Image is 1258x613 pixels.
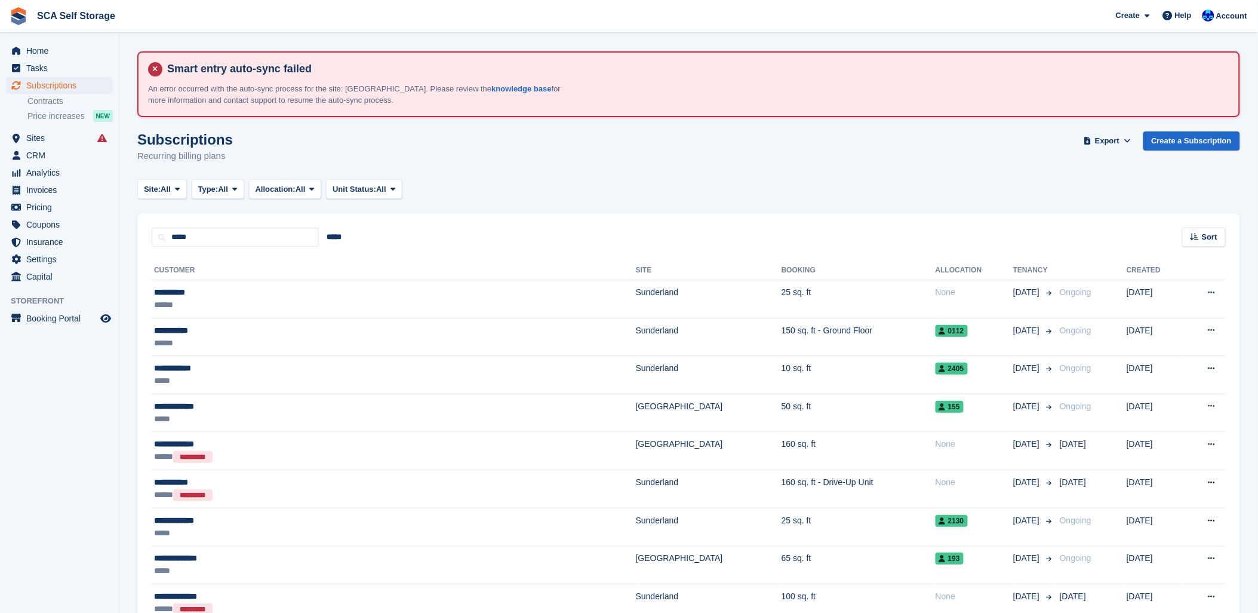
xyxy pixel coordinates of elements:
a: menu [6,42,113,59]
span: [DATE] [1060,591,1086,601]
span: All [376,183,386,195]
span: CRM [26,147,98,164]
a: menu [6,60,113,76]
div: None [936,286,1013,299]
a: menu [6,182,113,198]
span: Create [1116,10,1140,22]
button: Site: All [137,179,187,199]
a: knowledge base [491,84,551,93]
td: 50 sq. ft [782,394,936,432]
span: 2405 [936,363,968,375]
th: Booking [782,261,936,280]
td: 25 sq. ft [782,508,936,547]
span: [DATE] [1013,286,1042,299]
span: Ongoing [1060,287,1091,297]
td: [GEOGRAPHIC_DATA] [636,546,782,584]
a: menu [6,251,113,268]
span: [DATE] [1013,438,1042,450]
span: Analytics [26,164,98,181]
div: NEW [93,110,113,122]
td: 160 sq. ft [782,432,936,470]
span: [DATE] [1060,439,1086,449]
span: Capital [26,268,98,285]
td: Sunderland [636,356,782,394]
button: Allocation: All [249,179,322,199]
td: [DATE] [1127,280,1184,318]
span: Home [26,42,98,59]
a: Contracts [27,96,113,107]
td: 10 sq. ft [782,356,936,394]
h1: Subscriptions [137,131,233,148]
td: [DATE] [1127,508,1184,547]
td: [DATE] [1127,432,1184,470]
span: Booking Portal [26,310,98,327]
span: [DATE] [1013,552,1042,565]
span: [DATE] [1060,477,1086,487]
td: 150 sq. ft - Ground Floor [782,318,936,356]
i: Smart entry sync failures have occurred [97,133,107,143]
img: stora-icon-8386f47178a22dfd0bd8f6a31ec36ba5ce8667c1dd55bd0f319d3a0aa187defe.svg [10,7,27,25]
th: Site [636,261,782,280]
a: SCA Self Storage [32,6,120,26]
span: Ongoing [1060,553,1091,563]
span: Ongoing [1060,516,1091,525]
a: menu [6,77,113,94]
span: All [218,183,228,195]
a: menu [6,234,113,250]
td: [DATE] [1127,318,1184,356]
th: Customer [152,261,636,280]
span: [DATE] [1013,590,1042,603]
img: Kelly Neesham [1202,10,1214,22]
td: [DATE] [1127,356,1184,394]
span: Site: [144,183,161,195]
td: [DATE] [1127,470,1184,508]
a: menu [6,147,113,164]
span: [DATE] [1013,400,1042,413]
span: Subscriptions [26,77,98,94]
th: Allocation [936,261,1013,280]
th: Created [1127,261,1184,280]
div: None [936,438,1013,450]
td: 160 sq. ft - Drive-Up Unit [782,470,936,508]
span: 2130 [936,515,968,527]
span: Ongoing [1060,363,1091,373]
td: 25 sq. ft [782,280,936,318]
td: Sunderland [636,280,782,318]
span: Ongoing [1060,326,1091,335]
span: 0112 [936,325,968,337]
span: Settings [26,251,98,268]
td: 65 sq. ft [782,546,936,584]
span: Tasks [26,60,98,76]
span: Invoices [26,182,98,198]
span: All [296,183,306,195]
td: [DATE] [1127,394,1184,432]
td: [GEOGRAPHIC_DATA] [636,394,782,432]
span: Allocation: [256,183,296,195]
span: Pricing [26,199,98,216]
div: None [936,476,1013,489]
span: Account [1216,10,1247,22]
a: menu [6,216,113,233]
span: Help [1175,10,1192,22]
th: Tenancy [1013,261,1055,280]
span: [DATE] [1013,324,1042,337]
span: Export [1095,135,1119,147]
a: menu [6,310,113,327]
span: Insurance [26,234,98,250]
a: menu [6,130,113,146]
a: menu [6,268,113,285]
a: Price increases NEW [27,109,113,122]
p: Recurring billing plans [137,149,233,163]
span: Type: [198,183,219,195]
span: Coupons [26,216,98,233]
span: Storefront [11,295,119,307]
td: [DATE] [1127,546,1184,584]
td: Sunderland [636,470,782,508]
span: Ongoing [1060,401,1091,411]
a: Preview store [99,311,113,326]
span: Sort [1202,231,1217,243]
button: Export [1081,131,1134,151]
button: Type: All [192,179,244,199]
div: None [936,590,1013,603]
span: [DATE] [1013,476,1042,489]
